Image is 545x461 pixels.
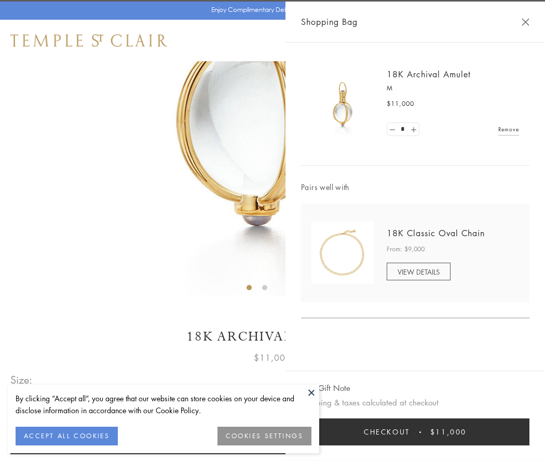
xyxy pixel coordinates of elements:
[387,227,485,239] a: 18K Classic Oval Chain
[408,123,418,136] a: Set quantity to 2
[387,99,414,109] span: $11,000
[387,123,398,136] a: Set quantity to 0
[387,263,451,280] a: VIEW DETAILS
[430,426,467,438] span: $11,000
[254,351,291,364] span: $11,000
[311,73,374,135] img: 18K Archival Amulet
[211,5,329,15] p: Enjoy Complimentary Delivery & Returns
[301,418,529,445] button: Checkout $11,000
[10,371,33,388] span: Size:
[387,244,425,254] span: From: $9,000
[398,267,440,277] span: VIEW DETAILS
[217,427,311,445] button: COOKIES SETTINGS
[10,328,535,346] h1: 18K Archival Amulet
[387,69,471,80] a: 18K Archival Amulet
[311,222,374,284] img: N88865-OV18
[387,83,519,93] p: M
[301,382,350,395] button: Add Gift Note
[16,392,311,416] div: By clicking “Accept all”, you agree that our website can store cookies on your device and disclos...
[301,15,358,29] span: Shopping Bag
[498,124,519,135] a: Remove
[301,181,529,193] span: Pairs well with
[364,426,410,438] span: Checkout
[10,34,167,47] img: Temple St. Clair
[522,18,529,26] button: Close Shopping Bag
[16,427,118,445] button: ACCEPT ALL COOKIES
[301,396,529,409] p: Shipping & taxes calculated at checkout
